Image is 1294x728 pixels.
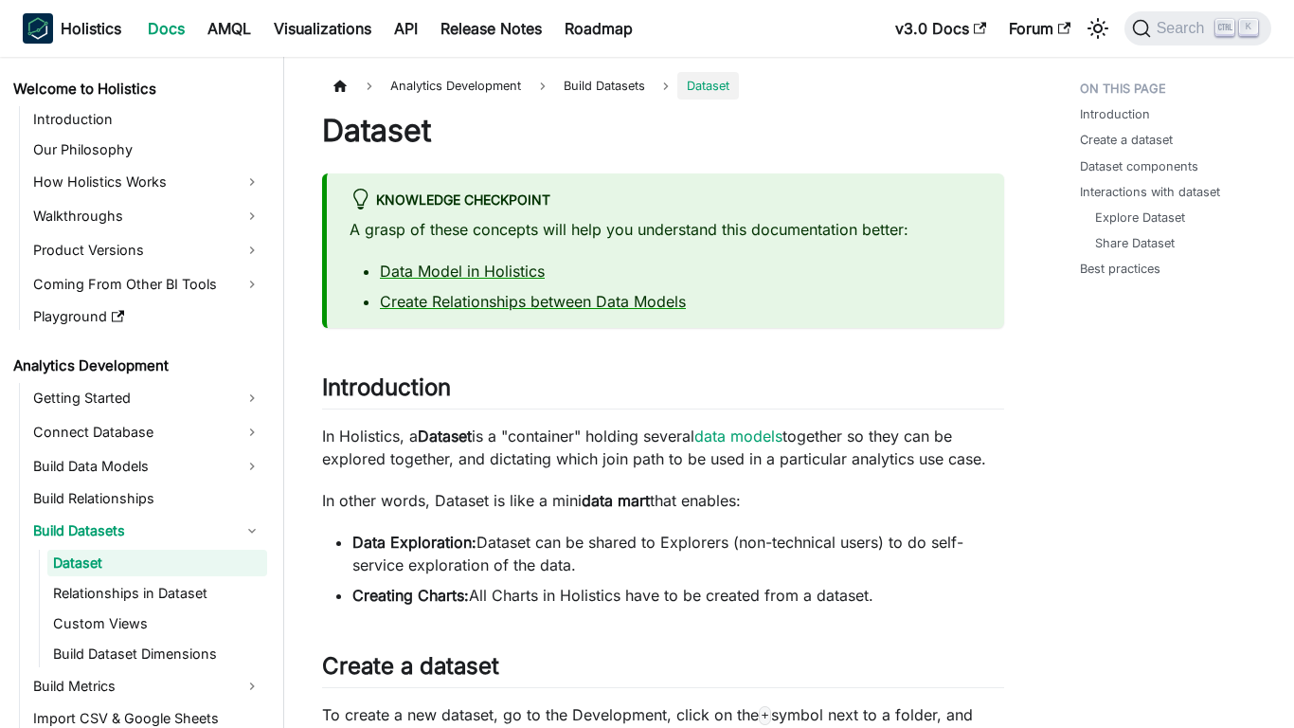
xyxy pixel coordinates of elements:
[381,72,530,100] span: Analytics Development
[553,13,644,44] a: Roadmap
[759,706,771,725] code: +
[27,485,267,512] a: Build Relationships
[322,425,1004,470] p: In Holistics, a is a "container" holding several together so they can be explored together, and d...
[47,641,267,667] a: Build Dataset Dimensions
[1080,183,1220,201] a: Interactions with dataset
[23,13,121,44] a: HolisticsHolistics
[27,136,267,163] a: Our Philosophy
[196,13,262,44] a: AMQL
[322,373,1004,409] h2: Introduction
[884,13,997,44] a: v3.0 Docs
[350,189,981,213] div: Knowledge Checkpoint
[352,584,1004,607] li: All Charts in Holistics have to be created from a dataset.
[322,72,358,100] a: Home page
[582,491,650,510] strong: data mart
[136,13,196,44] a: Docs
[322,489,1004,512] p: In other words, Dataset is like a mini that enables:
[322,72,1004,100] nav: Breadcrumbs
[383,13,429,44] a: API
[27,417,267,447] a: Connect Database
[27,516,267,546] a: Build Datasets
[352,533,476,552] strong: Data Exploration:
[1239,19,1258,36] kbd: K
[677,72,739,100] span: Dataset
[1080,260,1160,278] a: Best practices
[997,13,1082,44] a: Forum
[27,269,267,300] a: Coming From Other BI Tools
[61,17,121,40] b: Holistics
[350,218,981,241] p: A grasp of these concepts will help you understand this documentation better:
[262,13,383,44] a: Visualizations
[27,303,267,330] a: Playground
[554,72,655,100] span: Build Datasets
[27,451,267,482] a: Build Data Models
[8,76,267,102] a: Welcome to Holistics
[694,427,782,446] a: data models
[47,610,267,637] a: Custom Views
[1095,234,1175,252] a: Share Dataset
[27,235,267,265] a: Product Versions
[27,167,267,197] a: How Holistics Works
[1083,13,1113,44] button: Switch between dark and light mode (currently light mode)
[380,292,686,311] a: Create Relationships between Data Models
[1124,11,1271,45] button: Search (Ctrl+K)
[380,262,545,281] a: Data Model in Holistics
[322,112,1004,150] h1: Dataset
[23,13,53,44] img: Holistics
[352,586,469,605] strong: Creating Charts:
[47,580,267,607] a: Relationships in Dataset
[1095,209,1185,227] a: Explore Dataset
[418,427,472,446] strong: Dataset
[1080,105,1150,123] a: Introduction
[47,550,267,576] a: Dataset
[1080,157,1198,175] a: Dataset components
[27,671,267,701] a: Build Metrics
[27,106,267,133] a: Introduction
[352,531,1004,576] li: Dataset can be shared to Explorers (non-technical users) to do self-service exploration of the data.
[27,383,267,413] a: Getting Started
[8,353,267,379] a: Analytics Development
[27,201,267,231] a: Walkthroughs
[1151,20,1216,37] span: Search
[1080,131,1173,149] a: Create a dataset
[322,652,1004,688] h2: Create a dataset
[429,13,553,44] a: Release Notes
